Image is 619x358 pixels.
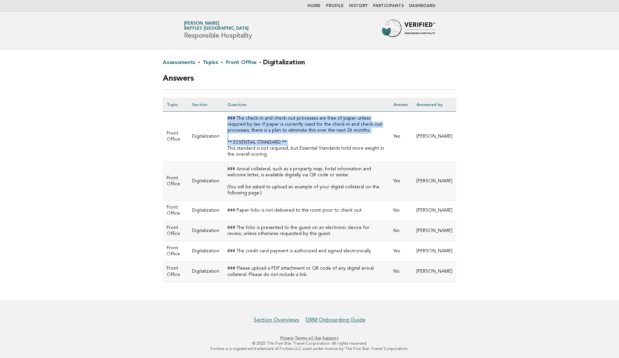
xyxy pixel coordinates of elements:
[184,27,249,31] span: Raffles [GEOGRAPHIC_DATA]
[106,341,514,346] p: © 2025 The Five Star Travel Corporation. All rights reserved.
[188,200,223,221] td: Digitalization
[223,241,389,262] td: ### The credit card payment is authorized and signed electronically.
[163,73,456,90] h2: Answers
[254,317,299,323] a: Section Overviews
[389,162,412,200] td: Yes
[163,57,195,68] a: Assessments
[223,112,389,162] td: ### The check-in and check-out processes are free of paper unless required by law. If paper is cu...
[223,262,389,282] td: ### Please upload a PDF attachment or QR code of any digital arrival collateral. Please do not in...
[163,241,188,262] td: Front Office
[223,162,389,200] td: ### Arrival collateral, such as a property map, hotel information and welcome letter, is availabl...
[389,200,412,221] td: No
[223,98,389,112] th: Question
[188,162,223,200] td: Digitalization
[389,241,412,262] td: Yes
[223,221,389,241] td: ### The folio is presented to the guest on an electronic device for review, unless otherwise requ...
[163,200,188,221] td: Front Office
[389,98,412,112] th: Answer
[373,4,404,8] a: Participants
[412,200,456,221] td: [PERSON_NAME]
[349,4,368,8] a: History
[223,200,389,221] td: ### Paper folio is not delivered to the room prior to check out.
[106,335,514,341] p: · ·
[203,57,218,68] a: Topics
[188,262,223,282] td: Digitalization
[188,112,223,162] td: Digitalization
[163,162,188,200] td: Front Office
[412,262,456,282] td: [PERSON_NAME]
[163,112,188,162] td: Front Office
[306,317,365,323] a: DRM Onboarding Guide
[412,112,456,162] td: [PERSON_NAME]
[184,22,252,39] h1: Responsible Hospitality
[389,262,412,282] td: No
[412,221,456,241] td: [PERSON_NAME]
[382,20,435,41] img: Forbes Travel Guide
[307,4,321,8] a: Home
[326,4,344,8] a: Profile
[163,98,188,112] th: Topic
[106,346,514,351] p: Forbes is a registered trademark of Forbes LLC used under license by The Five Star Travel Corpora...
[389,112,412,162] td: Yes
[163,57,456,73] h2: · · · Digitalization
[163,221,188,241] td: Front Office
[280,336,294,340] a: Privacy
[412,98,456,112] th: Answered by
[412,241,456,262] td: [PERSON_NAME]
[163,262,188,282] td: Front Office
[188,241,223,262] td: Digitalization
[226,57,257,68] a: Front Office
[322,336,339,340] a: Support
[188,221,223,241] td: Digitalization
[389,221,412,241] td: No
[295,336,321,340] a: Terms of Use
[409,4,435,8] a: Dashboard
[188,98,223,112] th: Section
[184,21,249,31] a: [PERSON_NAME]Raffles [GEOGRAPHIC_DATA]
[412,162,456,200] td: [PERSON_NAME]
